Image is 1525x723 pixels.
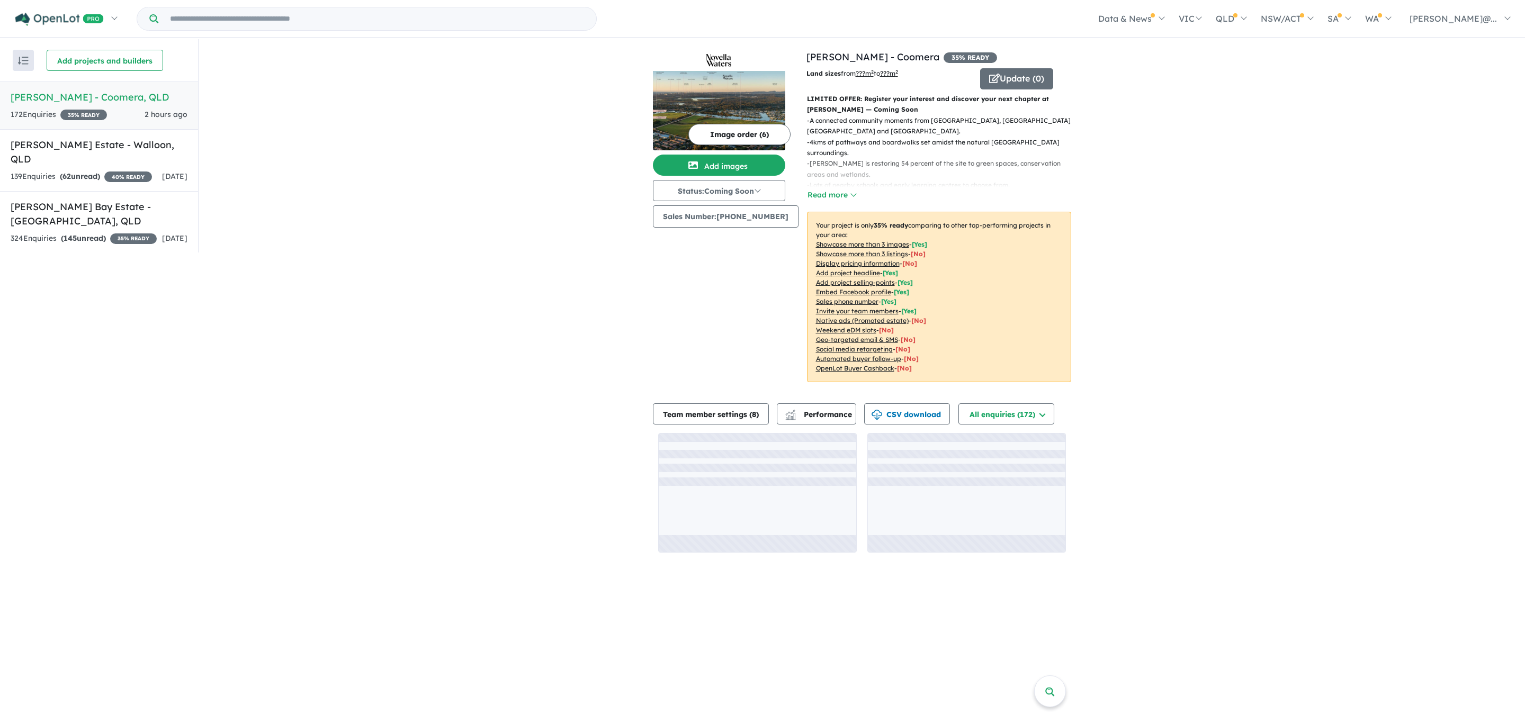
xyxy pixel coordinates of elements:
[162,171,187,181] span: [DATE]
[816,345,893,353] u: Social media retargeting
[807,212,1071,382] p: Your project is only comparing to other top-performing projects in your area: - - - - - - - - - -...
[895,345,910,353] span: [No]
[11,109,107,121] div: 172 Enquir ies
[944,52,997,63] span: 35 % READY
[62,171,71,181] span: 62
[816,364,894,372] u: OpenLot Buyer Cashback
[806,51,939,63] a: [PERSON_NAME] - Coomera
[816,269,880,277] u: Add project headline
[11,170,152,183] div: 139 Enquir ies
[60,110,107,120] span: 35 % READY
[145,110,187,119] span: 2 hours ago
[60,171,100,181] strong: ( unread)
[806,69,841,77] b: Land sizes
[807,115,1080,137] p: - A connected community moments from [GEOGRAPHIC_DATA], [GEOGRAPHIC_DATA], [GEOGRAPHIC_DATA] and ...
[806,68,972,79] p: from
[653,50,785,150] a: Novella Waters - Coomera LogoNovella Waters - Coomera
[653,180,785,201] button: Status:Coming Soon
[898,278,913,286] span: [ Yes ]
[653,155,785,176] button: Add images
[653,71,785,150] img: Novella Waters - Coomera
[653,205,799,228] button: Sales Number:[PHONE_NUMBER]
[904,355,919,363] span: [No]
[816,355,901,363] u: Automated buyer follow-up
[785,410,795,415] img: line-chart.svg
[807,158,1080,180] p: - [PERSON_NAME] is restoring 54 percent of the site to green spaces, conservation areas and wetla...
[816,297,878,305] u: Sales phone number
[912,240,927,248] span: [ Yes ]
[816,259,900,267] u: Display pricing information
[901,336,916,344] span: [No]
[61,233,106,243] strong: ( unread)
[856,69,874,77] u: ??? m
[162,233,187,243] span: [DATE]
[894,288,909,296] span: [ Yes ]
[110,233,157,244] span: 35 % READY
[874,69,898,77] span: to
[816,317,909,324] u: Native ads (Promoted estate)
[816,288,891,296] u: Embed Facebook profile
[879,326,894,334] span: [No]
[911,317,926,324] span: [No]
[688,124,791,145] button: Image order (6)
[911,250,926,258] span: [ No ]
[785,413,796,420] img: bar-chart.svg
[752,410,756,419] span: 8
[816,326,876,334] u: Weekend eDM slots
[883,269,898,277] span: [ Yes ]
[807,94,1071,115] p: LIMITED OFFER: Register your interest and discover your next chapter at [PERSON_NAME] — Coming Soon
[871,69,874,75] sup: 2
[807,137,1080,159] p: - 4kms of pathways and boardwalks set amidst the natural [GEOGRAPHIC_DATA] surroundings.
[11,138,187,166] h5: [PERSON_NAME] Estate - Walloon , QLD
[897,364,912,372] span: [No]
[777,403,856,424] button: Performance
[902,259,917,267] span: [ No ]
[807,189,857,201] button: Read more
[787,410,852,419] span: Performance
[895,69,898,75] sup: 2
[881,297,896,305] span: [ Yes ]
[47,50,163,71] button: Add projects and builders
[657,54,781,67] img: Novella Waters - Coomera Logo
[11,232,157,245] div: 324 Enquir ies
[653,403,769,424] button: Team member settings (8)
[1410,13,1497,24] span: [PERSON_NAME]@...
[18,57,29,65] img: sort.svg
[64,233,77,243] span: 145
[15,13,104,26] img: Openlot PRO Logo White
[816,336,898,344] u: Geo-targeted email & SMS
[816,307,899,315] u: Invite your team members
[160,7,594,30] input: Try estate name, suburb, builder or developer
[11,90,187,104] h5: [PERSON_NAME] - Coomera , QLD
[807,180,1080,191] p: - Lots of nearby schools and early learning centres to choose from.
[958,403,1054,424] button: All enquiries (172)
[104,171,152,182] span: 40 % READY
[816,240,909,248] u: Showcase more than 3 images
[816,250,908,258] u: Showcase more than 3 listings
[880,69,898,77] u: ???m
[864,403,950,424] button: CSV download
[980,68,1053,89] button: Update (0)
[11,200,187,228] h5: [PERSON_NAME] Bay Estate - [GEOGRAPHIC_DATA] , QLD
[901,307,917,315] span: [ Yes ]
[872,410,882,420] img: download icon
[816,278,895,286] u: Add project selling-points
[874,221,908,229] b: 35 % ready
